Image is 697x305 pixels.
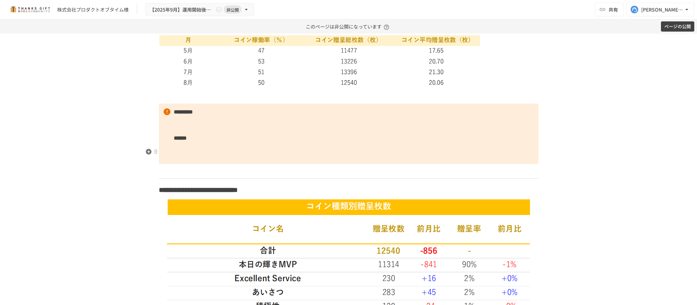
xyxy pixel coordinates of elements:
span: 共有 [609,6,618,13]
button: 【2025年9月】運用開始後振り返りミーティング非公開 [145,3,254,16]
button: [PERSON_NAME][EMAIL_ADDRESS][DOMAIN_NAME] [626,3,694,16]
p: このページは非公開になっています [306,19,391,34]
img: mMP1OxWUAhQbsRWCurg7vIHe5HqDpP7qZo7fRoNLXQh [8,4,52,15]
div: [PERSON_NAME][EMAIL_ADDRESS][DOMAIN_NAME] [641,5,683,14]
span: 非公開 [224,6,242,13]
div: 株式会社プロダクトオブタイム様 [57,6,129,13]
button: ページの公開 [661,21,694,32]
span: 【2025年9月】運用開始後振り返りミーティング [150,5,214,14]
button: 共有 [595,3,624,16]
